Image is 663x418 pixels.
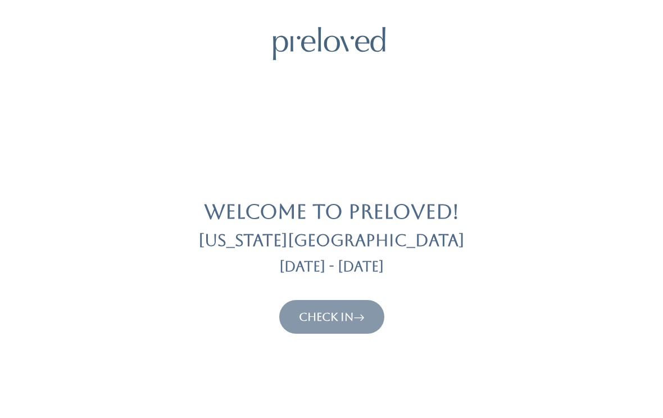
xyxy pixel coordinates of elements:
[204,201,459,223] h1: Welcome to Preloved!
[279,259,384,275] h3: [DATE] - [DATE]
[299,310,365,324] a: Check In
[198,232,465,250] h2: [US_STATE][GEOGRAPHIC_DATA]
[273,27,385,60] img: preloved logo
[279,300,384,334] button: Check In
